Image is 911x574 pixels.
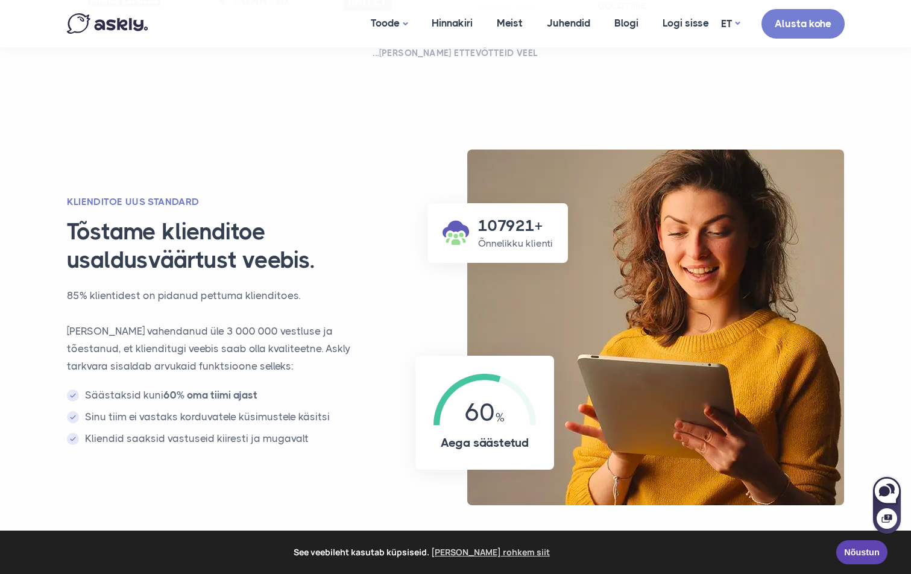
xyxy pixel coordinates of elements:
a: Nõustun [836,540,887,564]
img: Askly [67,13,148,34]
h4: Aega säästetud [433,434,536,452]
a: ET [721,15,740,33]
iframe: Askly chat [872,475,902,535]
a: Alusta kohe [761,9,845,39]
li: Kliendid saaksid vastuseid kiiresti ja mugavalt [67,430,377,447]
p: Õnnelikku klienti [478,236,553,251]
span: 60% oma tiimi ajast [163,389,257,401]
p: 85% klientidest on pidanud pettuma klienditoes. [67,287,377,304]
a: learn more about cookies [429,543,552,561]
div: 60 [433,374,536,425]
h3: Tõstame klienditoe usaldusväärtust veebis. [67,218,392,275]
h2: KLIENDITOE UUS STANDARD [67,195,377,209]
span: See veebileht kasutab küpsiseid. [17,543,828,561]
h2: ...[PERSON_NAME] ettevõtteid veel [82,47,830,59]
h3: 107921+ [478,215,553,236]
li: Säästaksid kuni [67,386,377,404]
li: Sinu tiim ei vastaks korduvatele küsimustele käsitsi [67,408,377,426]
p: [PERSON_NAME] vahendanud üle 3 000 000 vestluse ja tõestanud, et klienditugi veebis saab olla kva... [67,323,377,375]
